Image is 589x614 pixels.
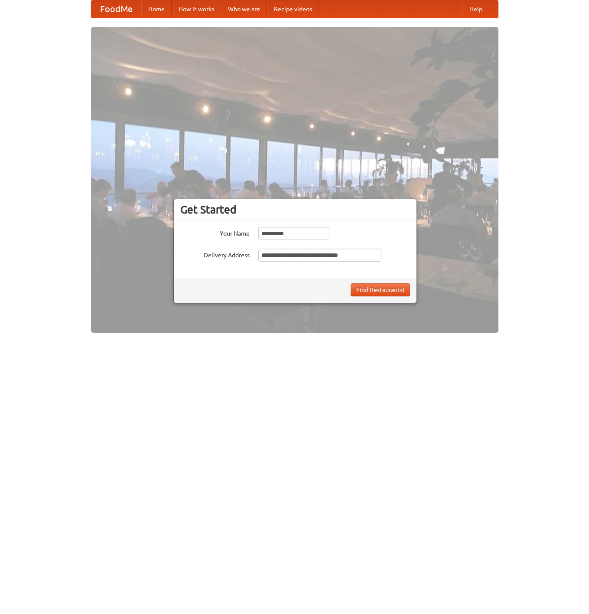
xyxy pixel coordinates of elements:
button: Find Restaurants! [351,283,410,296]
a: Who we are [221,0,267,18]
label: Your Name [180,227,250,238]
label: Delivery Address [180,249,250,259]
a: Recipe videos [267,0,319,18]
a: Home [141,0,172,18]
h3: Get Started [180,203,410,216]
a: Help [462,0,489,18]
a: FoodMe [91,0,141,18]
a: How it works [172,0,221,18]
